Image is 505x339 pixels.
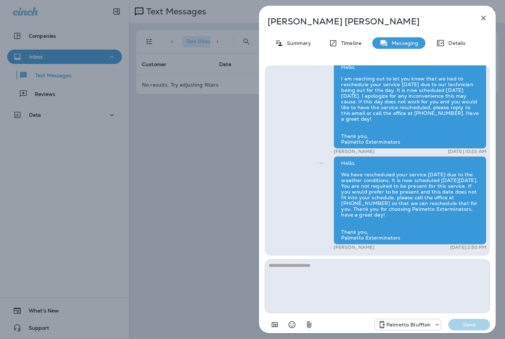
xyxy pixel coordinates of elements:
p: Details [445,40,466,46]
p: [DATE] 10:23 AM [448,149,486,154]
span: Sent [319,159,323,166]
p: [DATE] 2:50 PM [450,245,486,250]
div: Hello, I am reaching out to let you know that we had to reschedule your service [DATE] due to our... [334,60,486,149]
p: Timeline [338,40,362,46]
p: [PERSON_NAME] [PERSON_NAME] [268,17,463,27]
p: [PERSON_NAME] [334,149,374,154]
div: Hello, We have rescheduled your service [DATE] due to the weather conditions. It is now scheduled... [334,156,486,245]
p: [PERSON_NAME] [334,245,374,250]
button: Select an emoji [285,317,299,332]
p: Summary [283,40,311,46]
button: Add in a premade template [268,317,282,332]
p: Palmetto Bluffton [386,322,431,328]
p: Messaging [388,40,418,46]
div: +1 (843) 604-3631 [375,320,441,329]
